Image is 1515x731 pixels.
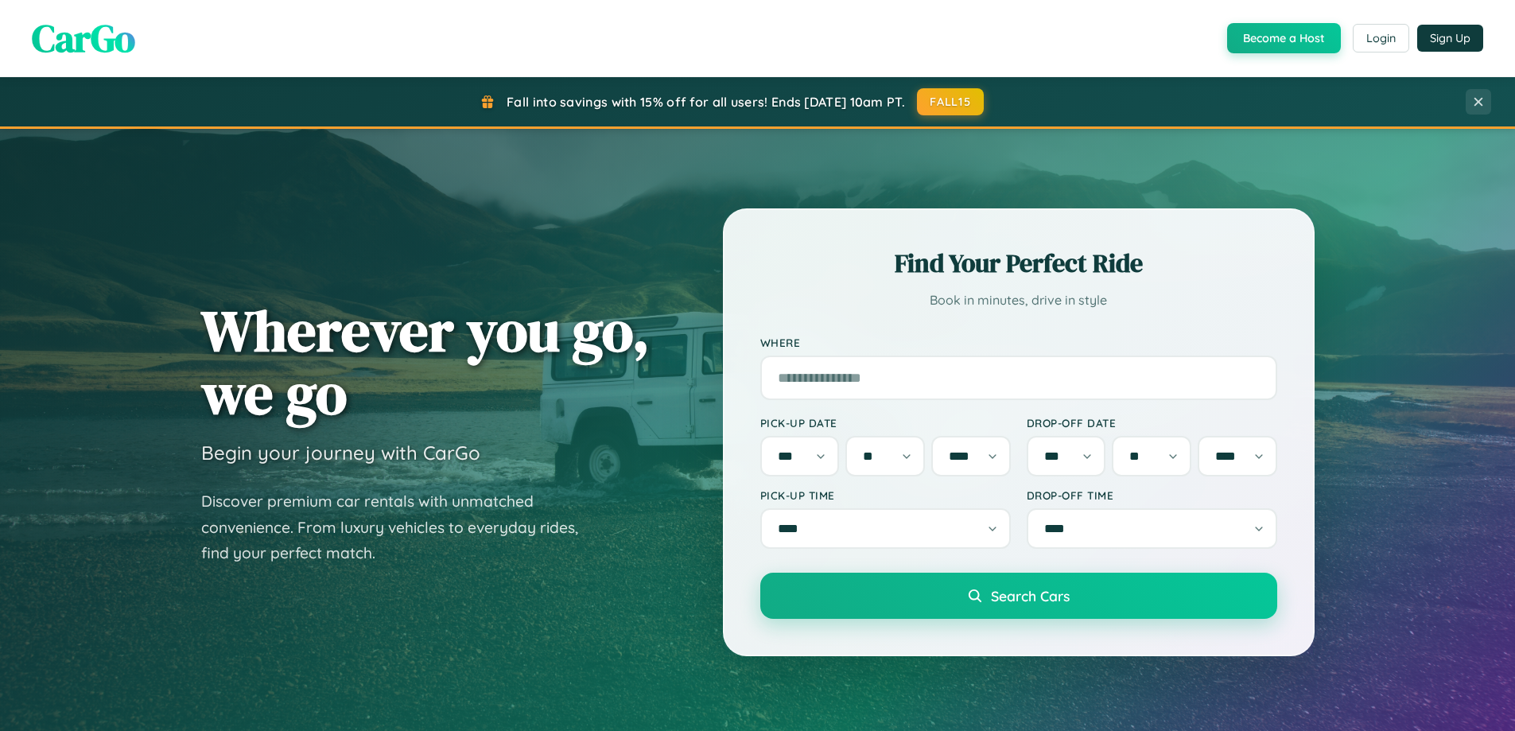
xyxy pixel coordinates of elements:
span: CarGo [32,12,135,64]
h2: Find Your Perfect Ride [760,246,1277,281]
button: Search Cars [760,573,1277,619]
label: Where [760,336,1277,349]
label: Drop-off Date [1027,416,1277,430]
button: Sign Up [1417,25,1483,52]
label: Drop-off Time [1027,488,1277,502]
label: Pick-up Date [760,416,1011,430]
label: Pick-up Time [760,488,1011,502]
span: Fall into savings with 15% off for all users! Ends [DATE] 10am PT. [507,94,905,110]
p: Discover premium car rentals with unmatched convenience. From luxury vehicles to everyday rides, ... [201,488,599,566]
button: FALL15 [917,88,984,115]
h1: Wherever you go, we go [201,299,650,425]
button: Login [1353,24,1409,52]
p: Book in minutes, drive in style [760,289,1277,312]
h3: Begin your journey with CarGo [201,441,480,465]
button: Become a Host [1227,23,1341,53]
span: Search Cars [991,587,1070,605]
